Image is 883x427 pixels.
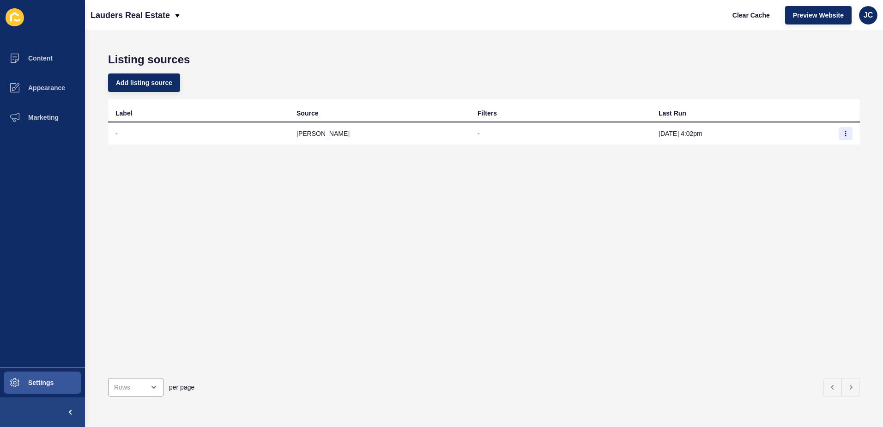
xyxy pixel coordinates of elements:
[659,109,686,118] div: Last Run
[91,4,170,27] p: Lauders Real Estate
[785,6,852,24] button: Preview Website
[470,122,651,145] td: -
[732,11,770,20] span: Clear Cache
[478,109,497,118] div: Filters
[651,122,832,145] td: [DATE] 4:02pm
[296,109,318,118] div: Source
[289,122,470,145] td: [PERSON_NAME]
[108,122,289,145] td: -
[169,383,194,392] span: per page
[116,78,172,87] span: Add listing source
[725,6,778,24] button: Clear Cache
[864,11,873,20] span: JC
[793,11,844,20] span: Preview Website
[108,378,163,396] div: open menu
[108,53,860,66] h1: Listing sources
[108,73,180,92] button: Add listing source
[115,109,133,118] div: Label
